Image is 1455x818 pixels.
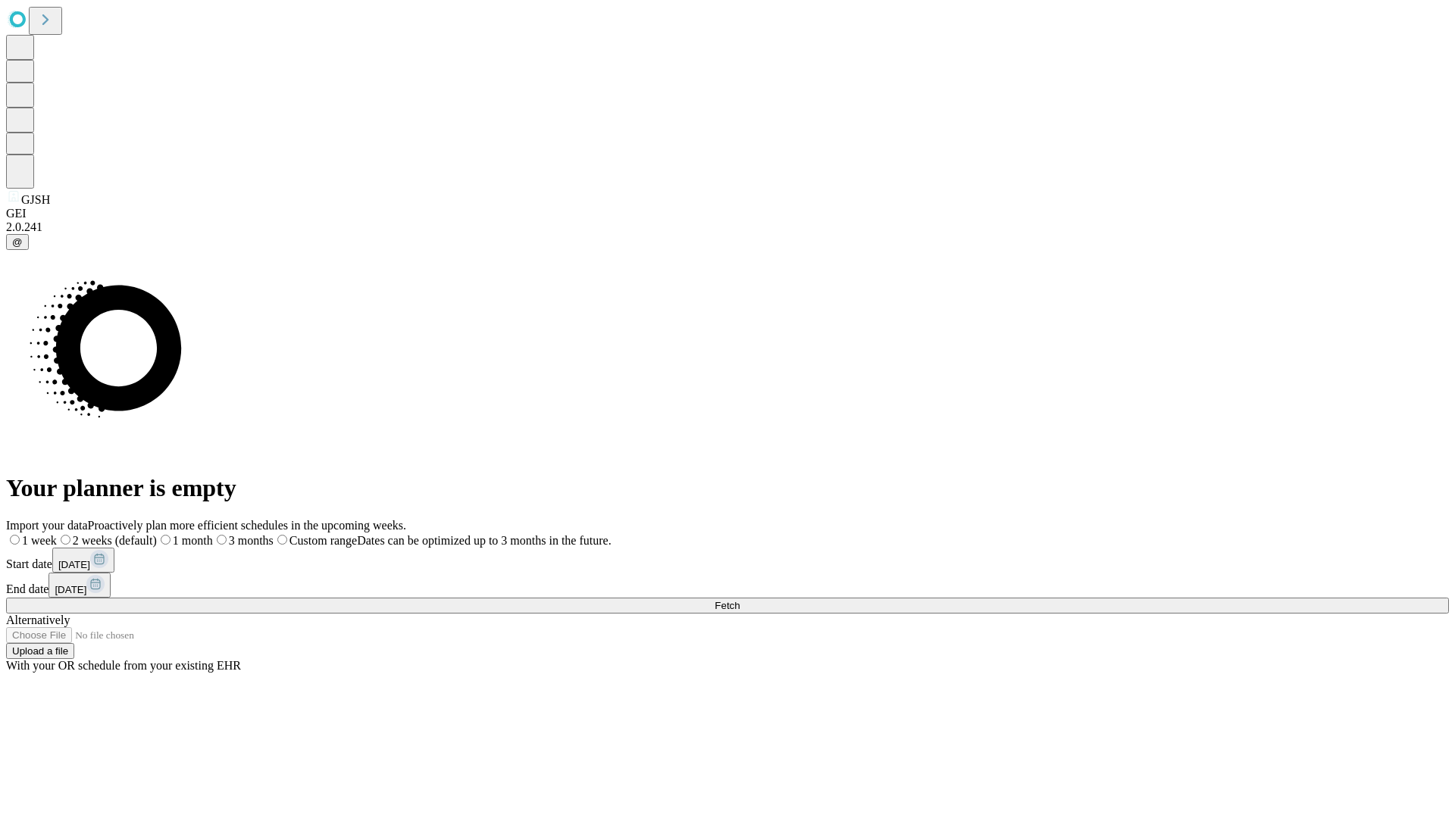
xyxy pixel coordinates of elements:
input: 3 months [217,535,227,545]
span: Proactively plan more efficient schedules in the upcoming weeks. [88,519,406,532]
input: 1 week [10,535,20,545]
span: 1 month [173,534,213,547]
input: 2 weeks (default) [61,535,70,545]
span: Custom range [289,534,357,547]
div: End date [6,573,1449,598]
span: @ [12,236,23,248]
span: Fetch [715,600,740,611]
span: 1 week [22,534,57,547]
span: Dates can be optimized up to 3 months in the future. [357,534,611,547]
span: 2 weeks (default) [73,534,157,547]
h1: Your planner is empty [6,474,1449,502]
input: Custom rangeDates can be optimized up to 3 months in the future. [277,535,287,545]
span: With your OR schedule from your existing EHR [6,659,241,672]
button: Fetch [6,598,1449,613]
span: Import your data [6,519,88,532]
button: @ [6,234,29,250]
button: Upload a file [6,643,74,659]
span: 3 months [229,534,274,547]
span: [DATE] [55,584,86,595]
span: Alternatively [6,613,70,626]
div: 2.0.241 [6,220,1449,234]
button: [DATE] [48,573,111,598]
button: [DATE] [52,548,114,573]
span: GJSH [21,193,50,206]
div: Start date [6,548,1449,573]
div: GEI [6,207,1449,220]
input: 1 month [161,535,171,545]
span: [DATE] [58,559,90,570]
